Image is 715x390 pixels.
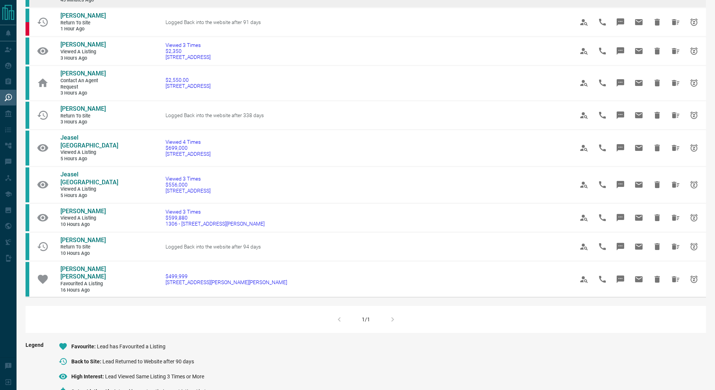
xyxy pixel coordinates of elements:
[60,49,105,55] span: Viewed a Listing
[166,188,211,194] span: [STREET_ADDRESS]
[575,13,593,31] span: View Profile
[60,105,105,113] a: [PERSON_NAME]
[593,106,611,124] span: Call
[593,139,611,157] span: Call
[166,54,211,60] span: [STREET_ADDRESS]
[97,343,166,349] span: Lead has Favourited a Listing
[685,176,703,194] span: Snooze
[71,373,105,379] span: High Interest
[593,176,611,194] span: Call
[60,20,105,26] span: Return to Site
[166,48,211,54] span: $2,350
[685,106,703,124] span: Snooze
[166,209,265,227] a: Viewed 3 Times$599,8801306 - [STREET_ADDRESS][PERSON_NAME]
[667,74,685,92] span: Hide All from Bibi Khan
[593,238,611,256] span: Call
[26,262,29,297] div: condos.ca
[648,270,666,288] span: Hide
[71,358,102,364] span: Back to Site
[685,42,703,60] span: Snooze
[685,13,703,31] span: Snooze
[60,221,105,228] span: 10 hours ago
[60,41,106,48] span: [PERSON_NAME]
[611,139,629,157] span: Message
[630,209,648,227] span: Email
[166,209,265,215] span: Viewed 3 Times
[60,134,118,149] span: Jeasel [GEOGRAPHIC_DATA]
[611,74,629,92] span: Message
[630,139,648,157] span: Email
[630,270,648,288] span: Email
[60,208,106,215] span: [PERSON_NAME]
[648,209,666,227] span: Hide
[630,238,648,256] span: Email
[685,238,703,256] span: Snooze
[166,176,211,182] span: Viewed 3 Times
[575,238,593,256] span: View Profile
[611,209,629,227] span: Message
[648,238,666,256] span: Hide
[685,74,703,92] span: Snooze
[593,270,611,288] span: Call
[166,139,211,145] span: Viewed 4 Times
[60,26,105,32] span: 1 hour ago
[166,42,211,60] a: Viewed 3 Times$2,350[STREET_ADDRESS]
[575,209,593,227] span: View Profile
[648,74,666,92] span: Hide
[60,265,106,280] span: [PERSON_NAME] [PERSON_NAME]
[60,236,105,244] a: [PERSON_NAME]
[630,176,648,194] span: Email
[611,42,629,60] span: Message
[60,171,105,187] a: Jeasel [GEOGRAPHIC_DATA]
[71,343,97,349] span: Favourite
[611,176,629,194] span: Message
[26,9,29,22] div: condos.ca
[60,149,105,156] span: Viewed a Listing
[166,176,211,194] a: Viewed 3 Times$556,000[STREET_ADDRESS]
[575,270,593,288] span: View Profile
[166,42,211,48] span: Viewed 3 Times
[630,106,648,124] span: Email
[575,139,593,157] span: View Profile
[667,13,685,31] span: Hide All from Carol Madigan
[60,105,106,112] span: [PERSON_NAME]
[593,13,611,31] span: Call
[667,238,685,256] span: Hide All from Claudia Zhang
[60,244,105,250] span: Return to Site
[611,270,629,288] span: Message
[166,273,287,279] span: $499,999
[593,42,611,60] span: Call
[611,106,629,124] span: Message
[60,70,106,77] span: [PERSON_NAME]
[60,90,105,96] span: 3 hours ago
[667,139,685,157] span: Hide All from Jeasel Poblacion
[648,139,666,157] span: Hide
[667,176,685,194] span: Hide All from Jeasel Poblacion
[685,139,703,157] span: Snooze
[648,106,666,124] span: Hide
[166,77,211,89] a: $2,550.00[STREET_ADDRESS]
[648,13,666,31] span: Hide
[60,70,105,78] a: [PERSON_NAME]
[26,38,29,65] div: condos.ca
[166,19,261,25] span: Logged Back into the website after 91 days
[593,74,611,92] span: Call
[60,208,105,215] a: [PERSON_NAME]
[60,113,105,119] span: Return to Site
[26,204,29,231] div: condos.ca
[166,273,287,285] a: $499,999[STREET_ADDRESS][PERSON_NAME][PERSON_NAME]
[60,287,105,294] span: 16 hours ago
[166,83,211,89] span: [STREET_ADDRESS]
[575,74,593,92] span: View Profile
[60,236,106,244] span: [PERSON_NAME]
[166,182,211,188] span: $556,000
[60,250,105,257] span: 10 hours ago
[166,244,261,250] span: Logged Back into the website after 94 days
[166,279,287,285] span: [STREET_ADDRESS][PERSON_NAME][PERSON_NAME]
[60,281,105,287] span: Favourited a Listing
[60,156,105,162] span: 5 hours ago
[667,270,685,288] span: Hide All from Carls John Rendon
[60,78,105,90] span: Contact an Agent Request
[60,55,105,62] span: 3 hours ago
[667,106,685,124] span: Hide All from Bibi Khan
